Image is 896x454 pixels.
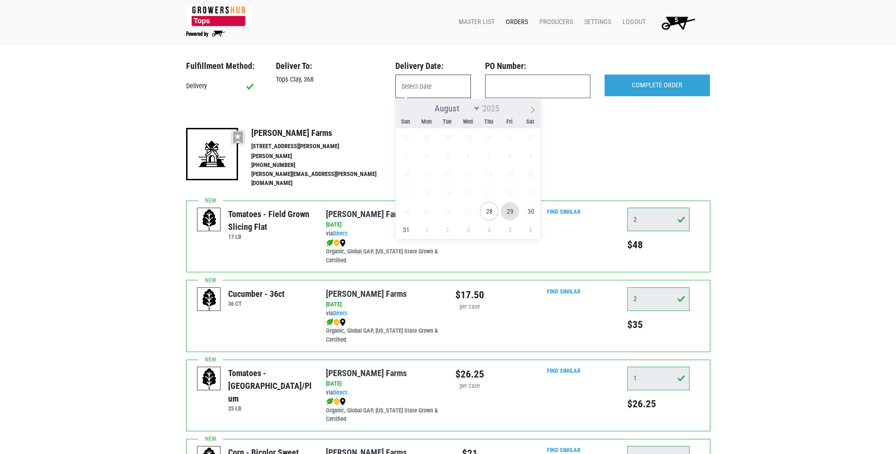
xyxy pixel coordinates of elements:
span: July 28, 2025 [418,128,436,147]
span: August 26, 2025 [438,202,457,220]
img: placeholder-variety-43d6402dacf2d531de610a020419775a.svg [197,288,221,311]
span: August 16, 2025 [521,165,540,184]
span: Sat [520,119,541,125]
a: Master List [451,13,498,31]
span: September 5, 2025 [501,220,519,239]
span: July 31, 2025 [480,128,498,147]
span: August 12, 2025 [438,165,457,184]
span: August 22, 2025 [501,184,519,202]
a: Producers [532,13,577,31]
img: safety-e55c860ca8c00a9c171001a62a92dabd.png [333,398,340,405]
h6: 17 LB [228,233,312,240]
div: $17.50 [455,287,484,303]
span: August 25, 2025 [418,202,436,220]
h6: 36 CT [228,300,285,307]
span: August 11, 2025 [418,165,436,184]
li: [STREET_ADDRESS][PERSON_NAME] [251,142,397,151]
span: August 5, 2025 [438,147,457,165]
img: placeholder-variety-43d6402dacf2d531de610a020419775a.svg [197,367,221,391]
li: [PERSON_NAME][EMAIL_ADDRESS][PERSON_NAME][DOMAIN_NAME] [251,170,397,188]
img: placeholder-variety-43d6402dacf2d531de610a020419775a.svg [197,208,221,232]
h3: Delivery Date: [395,61,471,71]
span: August 2, 2025 [521,128,540,147]
input: COMPLETE ORDER [605,75,710,96]
span: Sun [395,119,416,125]
img: map_marker-0e94453035b3232a4d21701695807de9.png [340,398,346,405]
span: Wed [458,119,478,125]
img: leaf-e5c59151409436ccce96b2ca1b28e03c.png [326,239,333,247]
h6: 25 LB [228,405,312,412]
h3: Fulfillment Method: [186,61,262,71]
span: July 29, 2025 [438,128,457,147]
input: Qty [627,367,690,390]
span: September 2, 2025 [438,220,457,239]
input: Qty [627,208,690,231]
span: Fri [499,119,520,125]
span: August 30, 2025 [521,202,540,220]
div: Cucumber - 36ct [228,287,285,300]
a: Find Similar [547,446,580,454]
img: leaf-e5c59151409436ccce96b2ca1b28e03c.png [326,398,333,405]
div: per case [455,303,484,311]
img: Powered by Big Wheelbarrow [186,31,225,37]
span: August 24, 2025 [397,202,415,220]
span: August 6, 2025 [459,147,478,165]
span: July 30, 2025 [459,128,478,147]
a: Logout [615,13,649,31]
div: Tops Clay, 368 [269,75,388,85]
span: 5 [674,16,678,24]
span: August 17, 2025 [397,184,415,202]
a: Direct [333,230,347,237]
li: [PERSON_NAME] [251,152,397,161]
span: Thu [478,119,499,125]
div: $26.25 [455,367,484,382]
div: [DATE] [326,220,441,229]
span: August 19, 2025 [438,184,457,202]
span: August 3, 2025 [397,147,415,165]
a: [PERSON_NAME] Farms [326,368,407,378]
span: August 10, 2025 [397,165,415,184]
span: September 4, 2025 [480,220,498,239]
img: map_marker-0e94453035b3232a4d21701695807de9.png [340,319,346,326]
h5: $35 [627,319,690,331]
img: safety-e55c860ca8c00a9c171001a62a92dabd.png [333,319,340,326]
a: Find Similar [547,288,580,295]
li: [PHONE_NUMBER] [251,161,397,170]
img: safety-e55c860ca8c00a9c171001a62a92dabd.png [333,239,340,247]
span: August 21, 2025 [480,184,498,202]
span: August 27, 2025 [459,202,478,220]
img: leaf-e5c59151409436ccce96b2ca1b28e03c.png [326,319,333,326]
div: [DATE] [326,300,441,309]
span: August 4, 2025 [418,147,436,165]
a: Direct [333,310,347,317]
h4: [PERSON_NAME] Farms [251,128,397,138]
div: Tomatoes - [GEOGRAPHIC_DATA]/Plum [228,367,312,405]
div: Organic, Global GAP, [US_STATE] State Grown & Certified [326,318,441,345]
div: Tomatoes - Field Grown Slicing Flat [228,208,312,233]
h5: $48 [627,239,690,251]
img: Cart [657,13,699,32]
a: Orders [498,13,532,31]
input: Qty [627,287,690,311]
a: Settings [577,13,615,31]
h3: Deliver To: [276,61,381,71]
span: Mon [416,119,437,125]
span: August 31, 2025 [397,220,415,239]
span: Tue [437,119,458,125]
div: per case [455,382,484,391]
img: 19-7441ae2ccb79c876ff41c34f3bd0da69.png [186,128,238,180]
span: August 28, 2025 [480,202,498,220]
span: September 6, 2025 [521,220,540,239]
span: August 15, 2025 [501,165,519,184]
input: Select Date [395,75,471,98]
span: August 20, 2025 [459,184,478,202]
span: August 23, 2025 [521,184,540,202]
span: August 29, 2025 [501,202,519,220]
span: August 8, 2025 [501,147,519,165]
span: August 7, 2025 [480,147,498,165]
div: via [326,309,441,318]
span: August 18, 2025 [418,184,436,202]
div: Organic, Global GAP, [US_STATE] State Grown & Certified [326,397,441,424]
div: via [326,388,441,397]
span: September 1, 2025 [418,220,436,239]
